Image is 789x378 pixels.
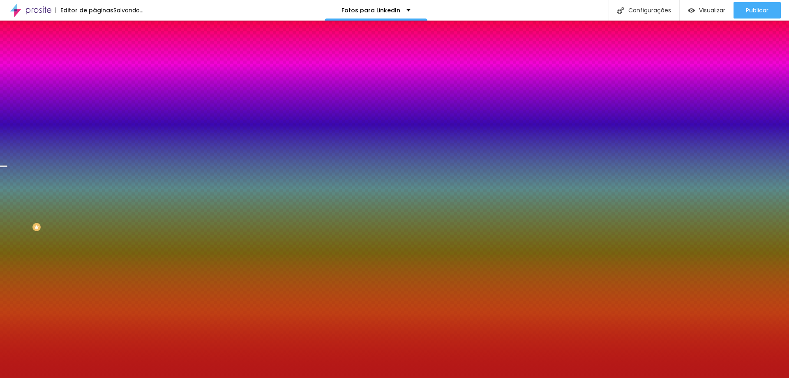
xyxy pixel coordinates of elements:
[688,7,695,14] img: view-1.svg
[734,2,781,19] button: Publicar
[617,7,624,14] img: Icone
[746,7,768,14] span: Publicar
[680,2,734,19] button: Visualizar
[55,7,113,13] div: Editor de páginas
[113,7,143,13] div: Salvando...
[699,7,725,14] span: Visualizar
[341,7,400,13] p: Fotos para LinkedIn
